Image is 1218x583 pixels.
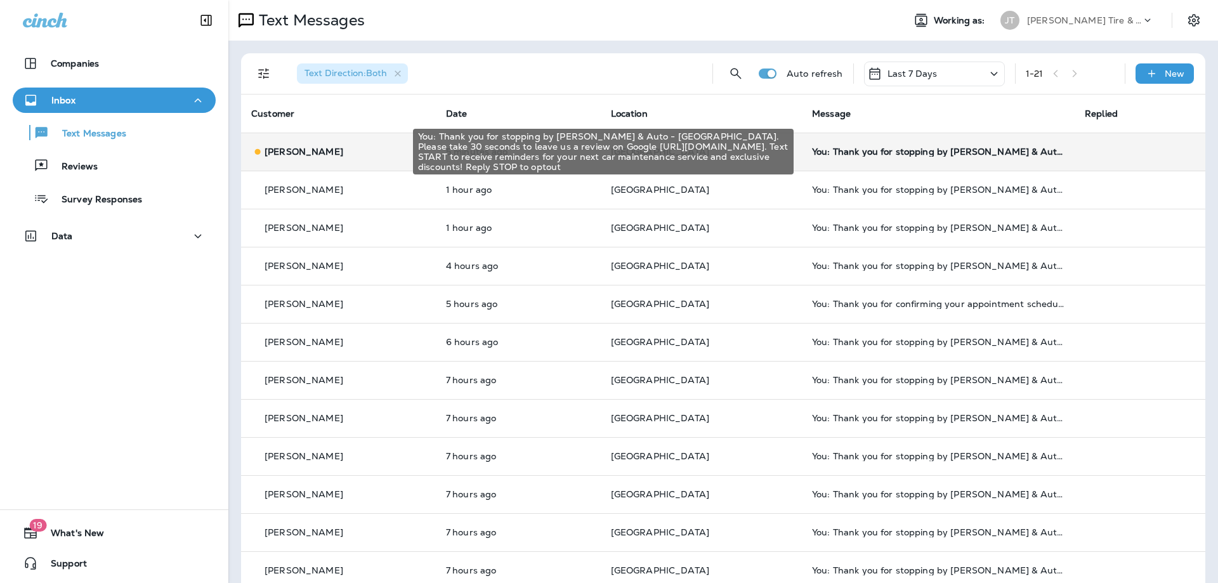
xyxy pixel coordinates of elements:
button: 19What's New [13,520,216,546]
p: Sep 17, 2025 08:04 AM [446,489,591,499]
span: Text Direction : Both [304,67,387,79]
p: Text Messages [254,11,365,30]
span: [GEOGRAPHIC_DATA] [611,222,709,233]
p: Sep 17, 2025 08:58 AM [446,375,591,385]
div: You: Thank you for stopping by Jensen Tire & Auto - North 90th Street. Please take 30 seconds to ... [812,147,1064,157]
button: Reviews [13,152,216,179]
button: Settings [1182,9,1205,32]
p: Sep 17, 2025 08:04 AM [446,451,591,461]
span: Message [812,108,851,119]
span: Support [38,558,87,573]
div: You: Thank you for stopping by [PERSON_NAME] & Auto - [GEOGRAPHIC_DATA]. Please take 30 seconds t... [413,129,794,174]
p: [PERSON_NAME] [265,299,343,309]
span: [GEOGRAPHIC_DATA] [611,565,709,576]
span: [GEOGRAPHIC_DATA] [611,450,709,462]
span: [GEOGRAPHIC_DATA] [611,184,709,195]
div: You: Thank you for stopping by Jensen Tire & Auto - North 90th Street. Please take 30 seconds to ... [812,337,1064,347]
button: Support [13,551,216,576]
p: Sep 17, 2025 08:04 AM [446,527,591,537]
span: [GEOGRAPHIC_DATA] [611,488,709,500]
p: Sep 17, 2025 08:04 AM [446,565,591,575]
div: You: Thank you for stopping by Jensen Tire & Auto - North 90th Street. Please take 30 seconds to ... [812,565,1064,575]
p: [PERSON_NAME] [265,489,343,499]
p: Sep 17, 2025 10:30 AM [446,299,591,309]
span: 19 [29,519,46,532]
p: New [1165,69,1184,79]
span: [GEOGRAPHIC_DATA] [611,336,709,348]
p: [PERSON_NAME] [265,337,343,347]
div: You: Thank you for stopping by Jensen Tire & Auto - North 90th Street. Please take 30 seconds to ... [812,261,1064,271]
p: Sep 17, 2025 02:17 PM [446,223,591,233]
p: Last 7 Days [887,69,938,79]
p: Sep 17, 2025 09:58 AM [446,337,591,347]
p: [PERSON_NAME] [265,451,343,461]
button: Filters [251,61,277,86]
span: What's New [38,528,104,543]
div: You: Thank you for stopping by Jensen Tire & Auto - North 90th Street. Please take 30 seconds to ... [812,223,1064,233]
span: Date [446,108,468,119]
button: Collapse Sidebar [188,8,224,33]
p: [PERSON_NAME] [265,527,343,537]
p: Sep 17, 2025 02:17 PM [446,185,591,195]
p: [PERSON_NAME] [265,565,343,575]
span: [GEOGRAPHIC_DATA] [611,412,709,424]
div: You: Thank you for confirming your appointment scheduled for 09/18/2025 10:30 AM with North 90th ... [812,299,1064,309]
div: 1 - 21 [1026,69,1044,79]
div: You: Thank you for stopping by Jensen Tire & Auto - North 90th Street. Please take 30 seconds to ... [812,413,1064,423]
p: Auto refresh [787,69,843,79]
p: [PERSON_NAME] [265,375,343,385]
button: Search Messages [723,61,749,86]
p: [PERSON_NAME] [265,223,343,233]
p: Data [51,231,73,241]
p: Reviews [49,161,98,173]
p: Companies [51,58,99,69]
span: [GEOGRAPHIC_DATA] [611,298,709,310]
p: Inbox [51,95,75,105]
button: Text Messages [13,119,216,146]
p: Text Messages [49,128,126,140]
p: Survey Responses [49,194,142,206]
div: You: Thank you for stopping by Jensen Tire & Auto - North 90th Street. Please take 30 seconds to ... [812,375,1064,385]
span: [GEOGRAPHIC_DATA] [611,527,709,538]
button: Inbox [13,88,216,113]
p: [PERSON_NAME] [265,261,343,271]
p: [PERSON_NAME] [265,413,343,423]
p: [PERSON_NAME] [265,185,343,195]
span: Customer [251,108,294,119]
div: You: Thank you for stopping by Jensen Tire & Auto - North 90th Street. Please take 30 seconds to ... [812,489,1064,499]
div: You: Thank you for stopping by Jensen Tire & Auto - North 90th Street. Please take 30 seconds to ... [812,527,1064,537]
p: Sep 17, 2025 11:59 AM [446,261,591,271]
p: [PERSON_NAME] Tire & Auto [1027,15,1141,25]
p: Sep 17, 2025 08:04 AM [446,413,591,423]
div: JT [1000,11,1019,30]
div: Text Direction:Both [297,63,408,84]
span: [GEOGRAPHIC_DATA] [611,374,709,386]
p: [PERSON_NAME] [265,147,343,157]
span: Replied [1085,108,1118,119]
button: Survey Responses [13,185,216,212]
button: Data [13,223,216,249]
span: [GEOGRAPHIC_DATA] [611,260,709,272]
div: You: Thank you for stopping by Jensen Tire & Auto - North 90th Street. Please take 30 seconds to ... [812,185,1064,195]
span: Working as: [934,15,988,26]
span: Location [611,108,648,119]
button: Companies [13,51,216,76]
div: You: Thank you for stopping by Jensen Tire & Auto - North 90th Street. Please take 30 seconds to ... [812,451,1064,461]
